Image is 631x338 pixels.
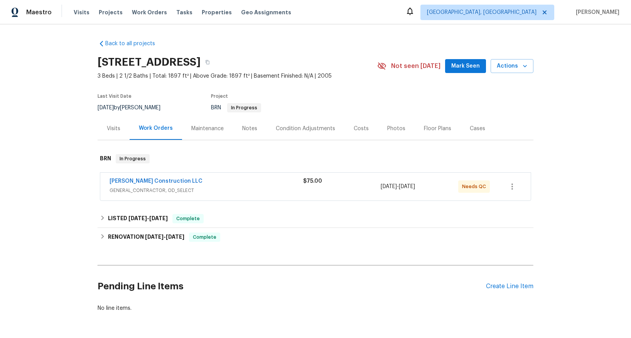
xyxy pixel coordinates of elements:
span: Needs QC [462,183,489,190]
span: [DATE] [149,216,168,221]
span: [DATE] [145,234,164,239]
a: [PERSON_NAME] Construction LLC [110,178,202,184]
span: [DATE] [399,184,415,189]
span: $75.00 [303,178,322,184]
button: Actions [491,59,533,73]
span: Geo Assignments [241,8,291,16]
button: Mark Seen [445,59,486,73]
span: Visits [74,8,89,16]
span: GENERAL_CONTRACTOR, OD_SELECT [110,187,303,194]
span: [DATE] [166,234,184,239]
div: Visits [107,125,120,132]
span: [DATE] [381,184,397,189]
div: LISTED [DATE]-[DATE]Complete [98,209,533,228]
h2: Pending Line Items [98,268,486,304]
span: Actions [497,61,527,71]
span: BRN [211,105,261,110]
span: Tasks [176,10,192,15]
button: Copy Address [201,55,214,69]
span: Project [211,94,228,99]
div: Costs [354,125,369,132]
span: Complete [173,215,203,223]
span: Not seen [DATE] [391,62,440,70]
span: - [381,183,415,190]
span: Properties [202,8,232,16]
h2: [STREET_ADDRESS] [98,58,201,66]
span: In Progress [116,155,149,163]
div: Notes [242,125,257,132]
span: Maestro [26,8,52,16]
div: Floor Plans [424,125,451,132]
span: Work Orders [132,8,167,16]
span: - [128,216,168,221]
h6: BRN [100,154,111,163]
a: Back to all projects [98,40,172,48]
div: by [PERSON_NAME] [98,103,170,112]
span: [PERSON_NAME] [573,8,619,16]
span: Last Visit Date [98,94,132,99]
span: [GEOGRAPHIC_DATA], [GEOGRAPHIC_DATA] [427,8,537,16]
div: Condition Adjustments [276,125,335,132]
div: Work Orders [139,124,173,132]
span: In Progress [228,105,260,110]
div: Cases [470,125,485,132]
h6: LISTED [108,214,168,223]
span: [DATE] [128,216,147,221]
div: RENOVATION [DATE]-[DATE]Complete [98,228,533,246]
div: BRN In Progress [98,146,533,171]
span: 3 Beds | 2 1/2 Baths | Total: 1897 ft² | Above Grade: 1897 ft² | Basement Finished: N/A | 2005 [98,72,377,80]
div: Create Line Item [486,283,533,290]
span: [DATE] [98,105,114,110]
span: Projects [99,8,123,16]
h6: RENOVATION [108,233,184,242]
span: - [145,234,184,239]
div: Maintenance [191,125,224,132]
div: Photos [387,125,405,132]
div: No line items. [98,304,533,312]
span: Complete [190,233,219,241]
span: Mark Seen [451,61,480,71]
